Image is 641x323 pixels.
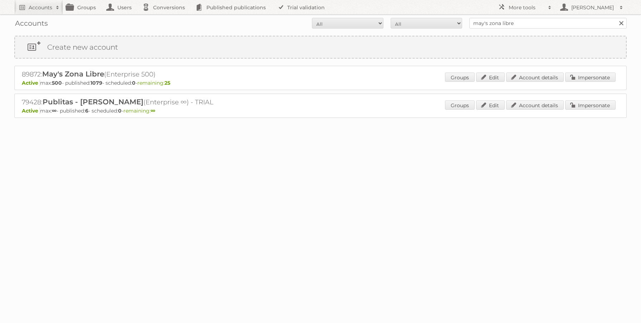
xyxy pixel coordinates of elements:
strong: 25 [165,80,170,86]
a: Edit [476,100,505,110]
strong: ∞ [52,108,57,114]
h2: Accounts [29,4,52,11]
a: Account details [506,100,564,110]
a: Create new account [15,36,626,58]
a: Impersonate [565,100,616,110]
strong: 6 [85,108,88,114]
span: remaining: [137,80,170,86]
h2: [PERSON_NAME] [569,4,616,11]
span: Publitas - [PERSON_NAME] [43,98,143,106]
strong: 1079 [90,80,102,86]
strong: 0 [118,108,122,114]
span: May's Zona Libre [42,70,104,78]
a: Edit [476,73,505,82]
h2: 89872: (Enterprise 500) [22,70,272,79]
strong: 500 [52,80,62,86]
strong: 0 [132,80,136,86]
a: Groups [445,73,475,82]
h2: More tools [509,4,544,11]
strong: ∞ [151,108,155,114]
span: Active [22,80,40,86]
h2: 79428: (Enterprise ∞) - TRIAL [22,98,272,107]
span: remaining: [123,108,155,114]
span: Active [22,108,40,114]
a: Groups [445,100,475,110]
a: Account details [506,73,564,82]
p: max: - published: - scheduled: - [22,80,619,86]
p: max: - published: - scheduled: - [22,108,619,114]
a: Impersonate [565,73,616,82]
